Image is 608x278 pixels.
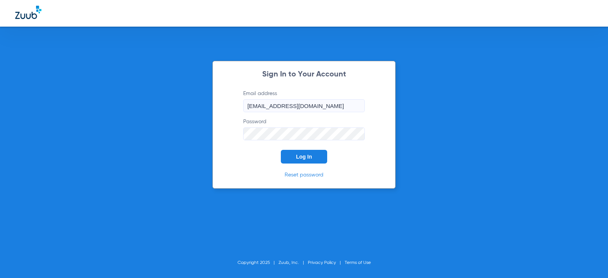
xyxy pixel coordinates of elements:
[570,241,608,278] iframe: Chat Widget
[243,90,365,112] label: Email address
[243,99,365,112] input: Email address
[308,261,336,265] a: Privacy Policy
[243,118,365,140] label: Password
[296,154,312,160] span: Log In
[243,127,365,140] input: Password
[285,172,323,178] a: Reset password
[281,150,327,164] button: Log In
[232,71,376,78] h2: Sign In to Your Account
[345,261,371,265] a: Terms of Use
[15,6,41,19] img: Zuub Logo
[237,259,279,267] li: Copyright 2025
[279,259,308,267] li: Zuub, Inc.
